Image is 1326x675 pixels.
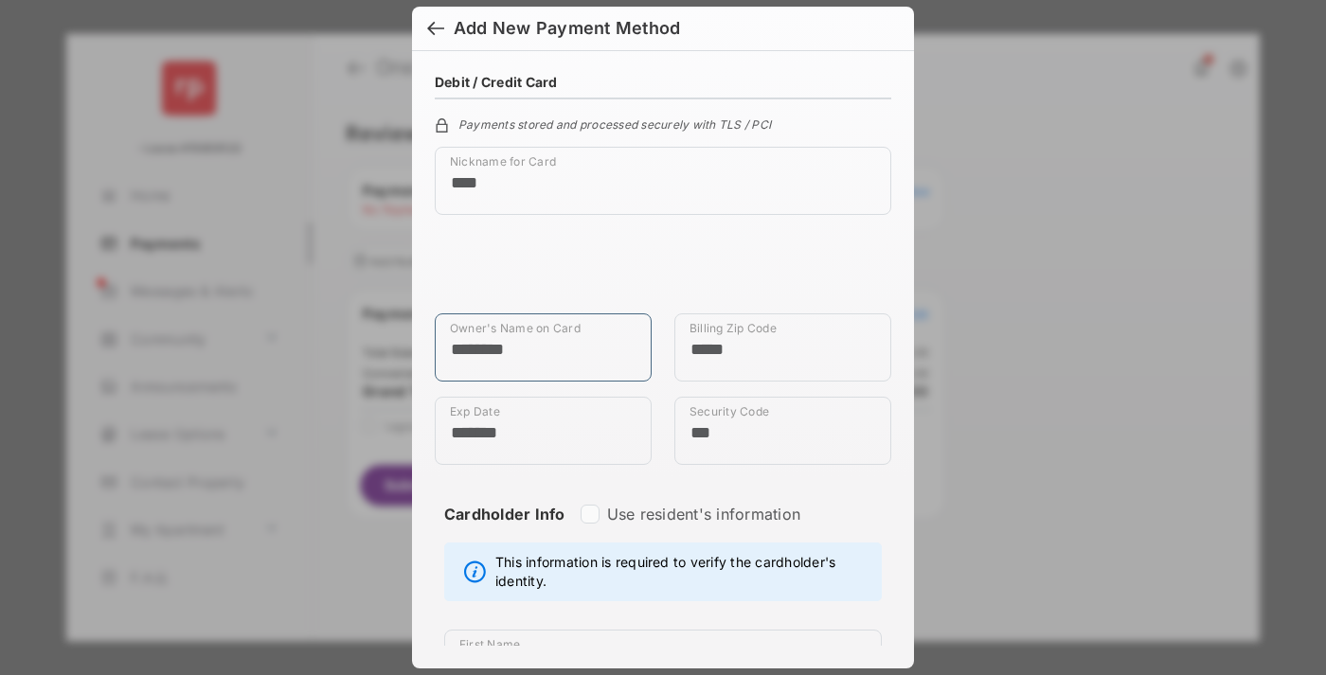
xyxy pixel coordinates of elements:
label: Use resident's information [607,505,800,524]
div: Payments stored and processed securely with TLS / PCI [435,115,891,132]
span: This information is required to verify the cardholder's identity. [495,553,871,591]
iframe: Credit card field [435,230,891,313]
div: Add New Payment Method [454,18,680,39]
h4: Debit / Credit Card [435,74,558,90]
strong: Cardholder Info [444,505,565,558]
